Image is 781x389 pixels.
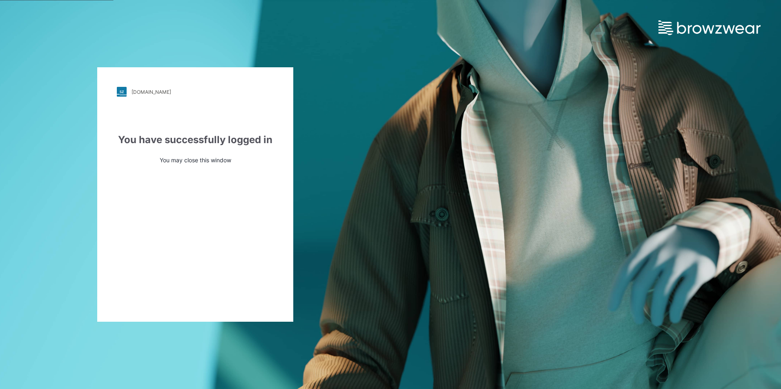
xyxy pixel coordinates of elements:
[117,156,274,164] p: You may close this window
[132,89,171,95] div: [DOMAIN_NAME]
[117,133,274,147] div: You have successfully logged in
[117,87,127,97] img: stylezone-logo.562084cfcfab977791bfbf7441f1a819.svg
[117,87,274,97] a: [DOMAIN_NAME]
[658,20,761,35] img: browzwear-logo.e42bd6dac1945053ebaf764b6aa21510.svg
